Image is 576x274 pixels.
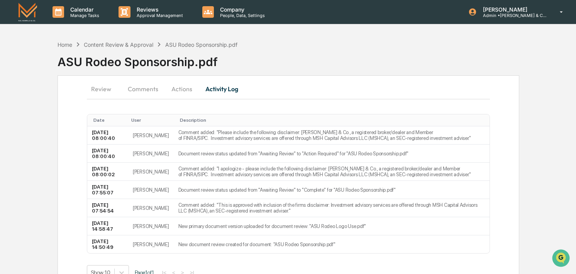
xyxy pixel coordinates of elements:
[56,98,62,104] div: 🗄️
[128,181,174,199] td: [PERSON_NAME]
[84,41,153,48] div: Content Review & Approval
[164,80,199,98] button: Actions
[174,199,490,217] td: Comment added: "​This is approved with inclusion of the firms disclaimer: Investment advisory ser...
[15,97,50,105] span: Preclearance
[64,6,103,13] p: Calendar
[174,145,490,163] td: Document review status updated from "Awaiting Review" to "Action Required" for "ASU Rodeo Sponsor...
[87,235,128,253] td: [DATE] 14:50:49
[54,131,93,137] a: Powered byPylon
[58,49,576,69] div: ASU Rodeo Sponsorship.pdf
[87,80,490,98] div: secondary tabs example
[87,199,128,217] td: [DATE] 07:54:54
[93,117,125,123] div: Toggle SortBy
[551,248,572,269] iframe: Open customer support
[87,217,128,235] td: [DATE] 14:58:47
[180,117,487,123] div: Toggle SortBy
[128,199,174,217] td: [PERSON_NAME]
[128,217,174,235] td: [PERSON_NAME]
[128,145,174,163] td: [PERSON_NAME]
[77,131,93,137] span: Pylon
[8,16,141,29] p: How can we help?
[128,126,174,145] td: [PERSON_NAME]
[5,109,52,123] a: 🔎Data Lookup
[214,6,269,13] p: Company
[174,126,490,145] td: Comment added: "​Please include the following disclaimer: [PERSON_NAME] & Co., a registered broke...
[8,59,22,73] img: 1746055101610-c473b297-6a78-478c-a979-82029cc54cd1
[130,13,187,18] p: Approval Management
[174,181,490,199] td: Document review status updated from "Awaiting Review" to "Complete" for "ASU Rodeo Sponsorship.pdf"
[122,80,164,98] button: Comments
[214,13,269,18] p: People, Data, Settings
[87,80,122,98] button: Review
[87,163,128,181] td: [DATE] 08:00:02
[477,13,549,18] p: Admin • [PERSON_NAME] & Co. - BD
[87,145,128,163] td: [DATE] 08:00:40
[174,235,490,253] td: New document review created for document: "ASU Rodeo Sponsorship.pdf"
[131,117,171,123] div: Toggle SortBy
[5,94,53,108] a: 🖐️Preclearance
[15,112,49,120] span: Data Lookup
[131,61,141,71] button: Start new chat
[26,67,98,73] div: We're available if you need us!
[130,6,187,13] p: Reviews
[53,94,99,108] a: 🗄️Attestations
[128,163,174,181] td: [PERSON_NAME]
[87,126,128,145] td: [DATE] 08:00:40
[174,217,490,235] td: New primary document version uploaded for document review: "ASU Rodeo Logo Use.pdf"
[128,235,174,253] td: [PERSON_NAME]
[58,41,72,48] div: Home
[8,98,14,104] div: 🖐️
[87,181,128,199] td: [DATE] 07:55:07
[477,6,549,13] p: [PERSON_NAME]
[165,41,237,48] div: ASU Rodeo Sponsorship.pdf
[64,13,103,18] p: Manage Tasks
[64,97,96,105] span: Attestations
[26,59,127,67] div: Start new chat
[8,113,14,119] div: 🔎
[19,3,37,21] img: logo
[199,80,244,98] button: Activity Log
[174,163,490,181] td: Comment added: "I apologize - please include the following disclaimer: [PERSON_NAME] & Co., a reg...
